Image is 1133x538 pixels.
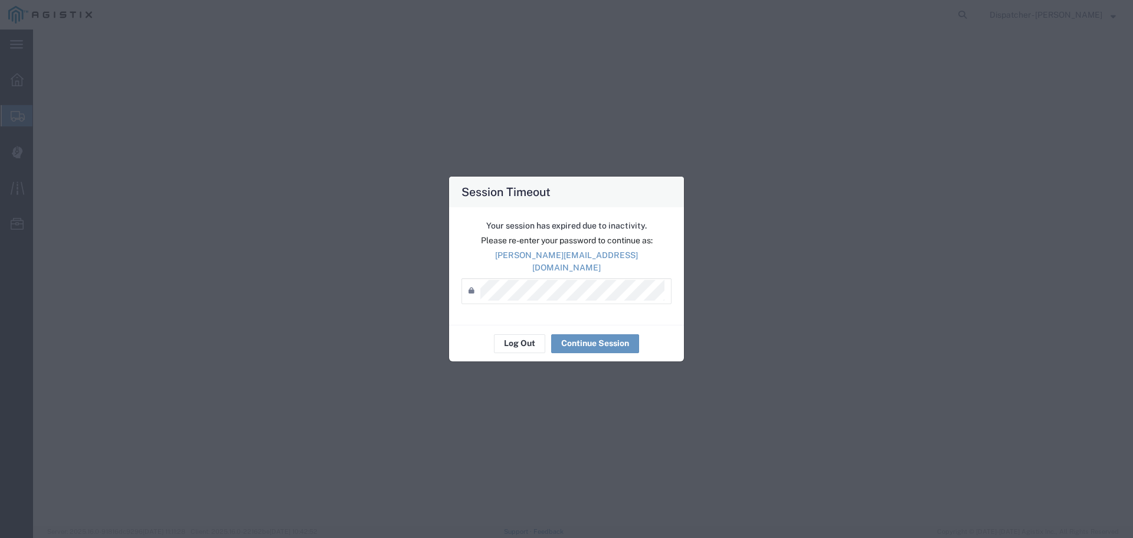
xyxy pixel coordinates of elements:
[461,220,672,232] p: Your session has expired due to inactivity.
[461,249,672,274] p: [PERSON_NAME][EMAIL_ADDRESS][DOMAIN_NAME]
[551,334,639,353] button: Continue Session
[494,334,545,353] button: Log Out
[461,234,672,247] p: Please re-enter your password to continue as:
[461,183,551,200] h4: Session Timeout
